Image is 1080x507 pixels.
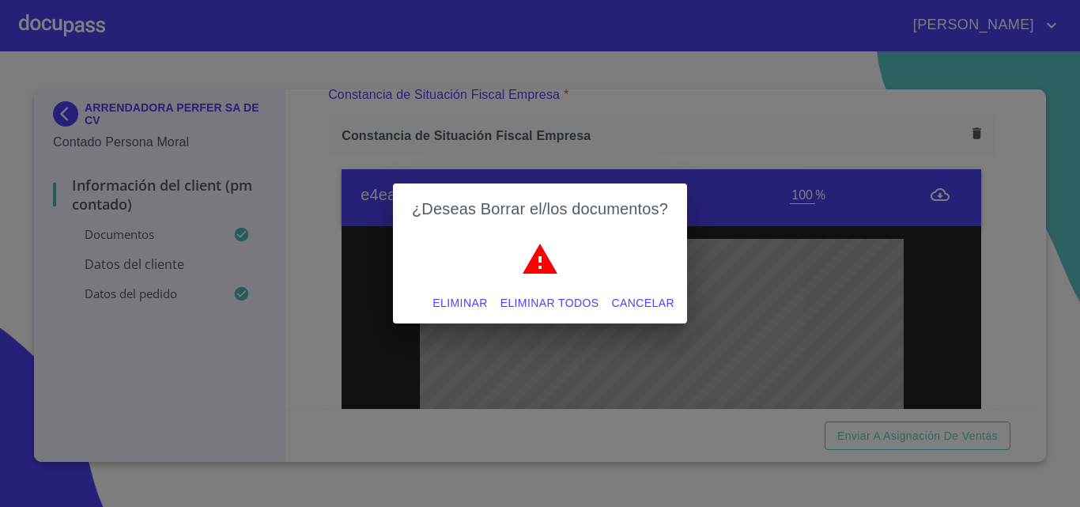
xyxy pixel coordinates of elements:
button: Eliminar [426,289,493,318]
span: Eliminar todos [500,293,599,313]
h2: ¿Deseas Borrar el/los documentos? [412,196,668,221]
span: Eliminar [432,293,487,313]
button: Eliminar todos [494,289,606,318]
button: Cancelar [606,289,681,318]
span: Cancelar [612,293,674,313]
